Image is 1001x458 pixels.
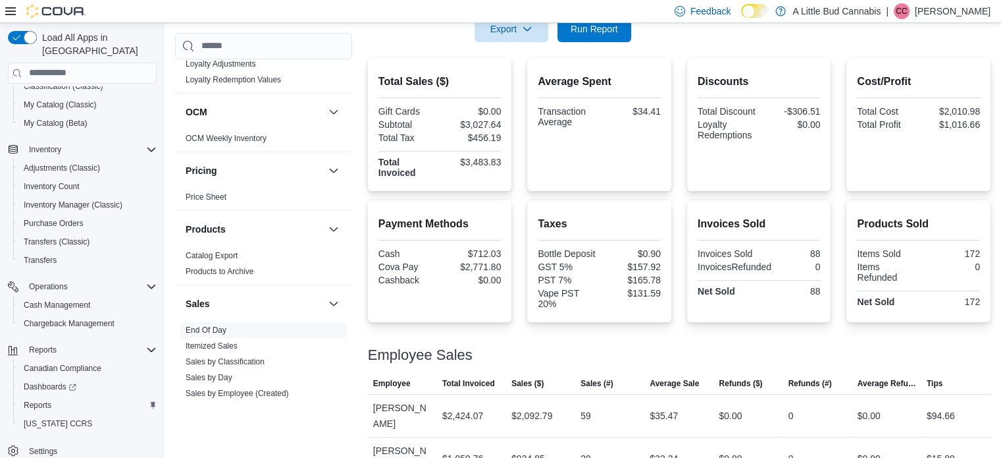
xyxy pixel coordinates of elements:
div: -$306.51 [761,106,820,117]
div: Loyalty [175,56,352,93]
div: 172 [921,297,980,307]
span: Refunds ($) [719,378,762,389]
div: $157.92 [602,262,661,272]
span: Refunds (#) [788,378,832,389]
h2: Products Sold [857,216,980,232]
div: $3,483.83 [442,157,501,167]
div: $131.59 [602,288,661,299]
span: Itemized Sales [186,341,238,351]
div: $0.00 [761,119,820,130]
div: $1,016.66 [921,119,980,130]
div: 59 [580,408,591,424]
p: A Little Bud Cannabis [792,3,881,19]
a: Dashboards [13,378,162,396]
h2: Payment Methods [378,216,501,232]
span: Reports [24,400,51,411]
button: Reports [3,341,162,359]
button: Inventory [3,140,162,159]
span: Operations [24,279,157,295]
span: Feedback [690,5,731,18]
div: $35.47 [650,408,678,424]
a: Inventory Manager (Classic) [18,197,128,213]
a: Reports [18,397,57,413]
span: Adjustments (Classic) [24,163,100,173]
div: Subtotal [378,119,437,130]
div: $2,771.80 [442,262,501,272]
span: OCM Weekly Inventory [186,133,267,144]
span: Transfers [24,255,57,266]
span: Inventory [29,144,61,155]
a: Sales by Day [186,373,232,382]
span: Sales by Employee (Created) [186,388,289,399]
a: Transfers [18,252,62,268]
h3: OCM [186,105,207,119]
h3: Pricing [186,164,217,177]
span: Inventory Manager (Classic) [24,200,122,210]
button: Adjustments (Classic) [13,159,162,177]
div: $34.41 [602,106,661,117]
span: My Catalog (Beta) [24,118,88,129]
span: Settings [29,446,57,457]
div: Loyalty Redemptions [698,119,756,140]
span: My Catalog (Classic) [18,97,157,113]
span: Run Report [571,22,618,36]
a: Inventory Count [18,179,85,194]
button: OCM [186,105,323,119]
a: End Of Day [186,326,226,335]
span: Reports [29,345,57,355]
span: Transfers (Classic) [24,237,90,247]
div: Transaction Average [538,106,596,127]
span: Reports [24,342,157,358]
span: Average Sale [650,378,699,389]
button: Cash Management [13,296,162,314]
span: Sales ($) [511,378,544,389]
div: 0 [921,262,980,272]
span: My Catalog (Classic) [24,100,97,110]
div: Vape PST 20% [538,288,596,309]
span: Classification (Classic) [18,78,157,94]
div: Total Discount [698,106,756,117]
button: Canadian Compliance [13,359,162,378]
div: 0 [777,262,820,272]
div: Cashback [378,275,437,285]
div: $3,027.64 [442,119,501,130]
div: $2,010.98 [921,106,980,117]
span: Load All Apps in [GEOGRAPHIC_DATA] [37,31,157,57]
div: Products [175,248,352,285]
span: Reports [18,397,157,413]
strong: Net Sold [698,286,735,297]
div: $0.90 [602,248,661,259]
div: $94.66 [927,408,955,424]
span: Sales by Day [186,372,232,383]
a: Products to Archive [186,267,253,276]
div: $2,092.79 [511,408,552,424]
div: Items Sold [857,248,915,259]
span: Washington CCRS [18,416,157,432]
img: Cova [26,5,86,18]
button: My Catalog (Beta) [13,114,162,132]
a: OCM Weekly Inventory [186,134,267,143]
h2: Discounts [698,74,821,90]
span: Employee [373,378,411,389]
span: Purchase Orders [18,215,157,231]
h2: Total Sales ($) [378,74,501,90]
button: Sales [326,296,342,312]
a: My Catalog (Classic) [18,97,102,113]
span: My Catalog (Beta) [18,115,157,131]
a: Catalog Export [186,251,238,260]
button: Pricing [326,163,342,179]
button: Reports [13,396,162,415]
button: Inventory [24,142,66,157]
button: Chargeback Management [13,314,162,333]
a: Loyalty Redemption Values [186,75,281,84]
button: Inventory Manager (Classic) [13,196,162,214]
span: Transfers (Classic) [18,234,157,250]
span: Price Sheet [186,192,226,202]
button: Inventory Count [13,177,162,196]
span: [US_STATE] CCRS [24,418,92,429]
a: Itemized Sales [186,341,238,351]
span: Cash Management [18,297,157,313]
span: Loyalty Adjustments [186,59,256,69]
a: Loyalty Adjustments [186,59,256,69]
a: [US_STATE] CCRS [18,416,97,432]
